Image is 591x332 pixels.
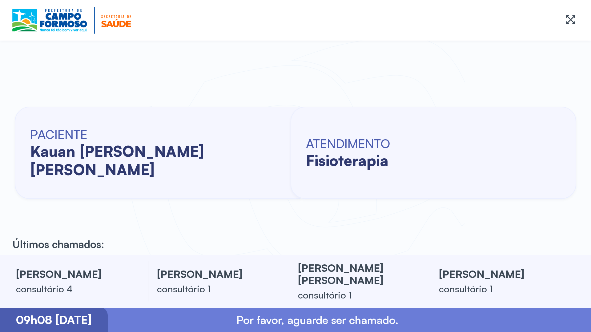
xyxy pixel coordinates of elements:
h6: PACIENTE [30,127,290,142]
img: Logotipo do estabelecimento [12,7,131,34]
h6: ATENDIMENTO [306,136,390,151]
p: Últimos chamados: [12,238,104,251]
div: consultório 1 [439,283,556,295]
div: consultório 1 [157,283,274,295]
h3: [PERSON_NAME] [PERSON_NAME] [298,262,415,286]
div: consultório 1 [298,289,415,301]
h3: [PERSON_NAME] [16,268,133,280]
div: consultório 4 [16,283,133,295]
h3: [PERSON_NAME] [157,268,274,280]
h3: [PERSON_NAME] [439,268,556,280]
h2: kauan [PERSON_NAME] [PERSON_NAME] [30,142,290,179]
h2: fisioterapia [306,151,390,170]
